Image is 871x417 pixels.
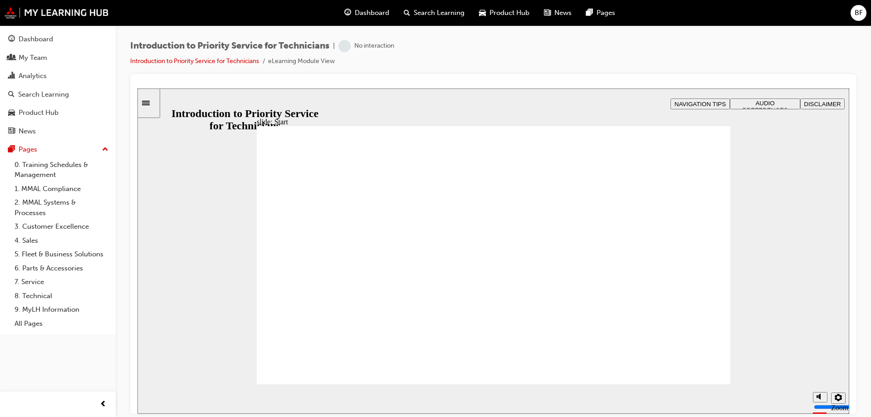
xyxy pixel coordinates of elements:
div: misc controls [671,296,707,325]
span: DISCLAIMER [666,12,703,19]
span: Product Hub [489,8,529,18]
span: guage-icon [344,7,351,19]
span: news-icon [544,7,551,19]
span: pages-icon [586,7,593,19]
a: News [4,123,112,140]
span: Dashboard [355,8,389,18]
div: No interaction [354,42,394,50]
a: pages-iconPages [579,4,622,22]
span: car-icon [8,109,15,117]
a: 9. MyLH Information [11,303,112,317]
a: My Team [4,49,112,66]
button: Pages [4,141,112,158]
input: volume [676,315,735,322]
a: 0. Training Schedules & Management [11,158,112,182]
a: Dashboard [4,31,112,48]
a: car-iconProduct Hub [472,4,537,22]
a: Introduction to Priority Service for Technicians [130,57,259,65]
span: NAVIGATION TIPS [537,12,588,19]
span: news-icon [8,128,15,136]
div: News [19,126,36,137]
span: prev-icon [100,399,107,410]
img: mmal [5,7,109,19]
button: Mute (Ctrl+Alt+M) [675,304,690,314]
a: 3. Customer Excellence [11,220,112,234]
span: learningRecordVerb_NONE-icon [338,40,351,52]
span: search-icon [8,91,15,99]
span: guage-icon [8,35,15,44]
a: 2. MMAL Systems & Processes [11,196,112,220]
div: My Team [19,53,47,63]
a: All Pages [11,317,112,331]
button: BF [851,5,866,21]
a: Product Hub [4,104,112,121]
a: 7. Service [11,275,112,289]
span: | [333,41,335,51]
span: people-icon [8,54,15,62]
span: Search Learning [414,8,465,18]
a: 5. Fleet & Business Solutions [11,247,112,261]
label: Zoom to fit [694,315,711,339]
button: DISCLAIMER [663,10,707,21]
span: Introduction to Priority Service for Technicians [130,41,329,51]
span: car-icon [479,7,486,19]
div: Dashboard [19,34,53,44]
div: Search Learning [18,89,69,100]
span: chart-icon [8,72,15,80]
a: news-iconNews [537,4,579,22]
button: NAVIGATION TIPS [533,10,592,21]
button: Settings [694,304,708,315]
div: Pages [19,144,37,155]
span: BF [855,8,863,18]
a: guage-iconDashboard [337,4,396,22]
button: DashboardMy TeamAnalyticsSearch LearningProduct HubNews [4,29,112,141]
a: Analytics [4,68,112,84]
a: 8. Technical [11,289,112,303]
a: Search Learning [4,86,112,103]
span: News [554,8,572,18]
a: 4. Sales [11,234,112,248]
a: 1. MMAL Compliance [11,182,112,196]
span: Pages [597,8,615,18]
span: AUDIO PREFERENCES [605,11,651,25]
div: Analytics [19,71,47,81]
span: up-icon [102,144,108,156]
span: pages-icon [8,146,15,154]
a: search-iconSearch Learning [396,4,472,22]
button: AUDIO PREFERENCES [592,10,663,21]
a: 6. Parts & Accessories [11,261,112,275]
span: search-icon [404,7,410,19]
div: Product Hub [19,108,59,118]
li: eLearning Module View [268,56,335,67]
